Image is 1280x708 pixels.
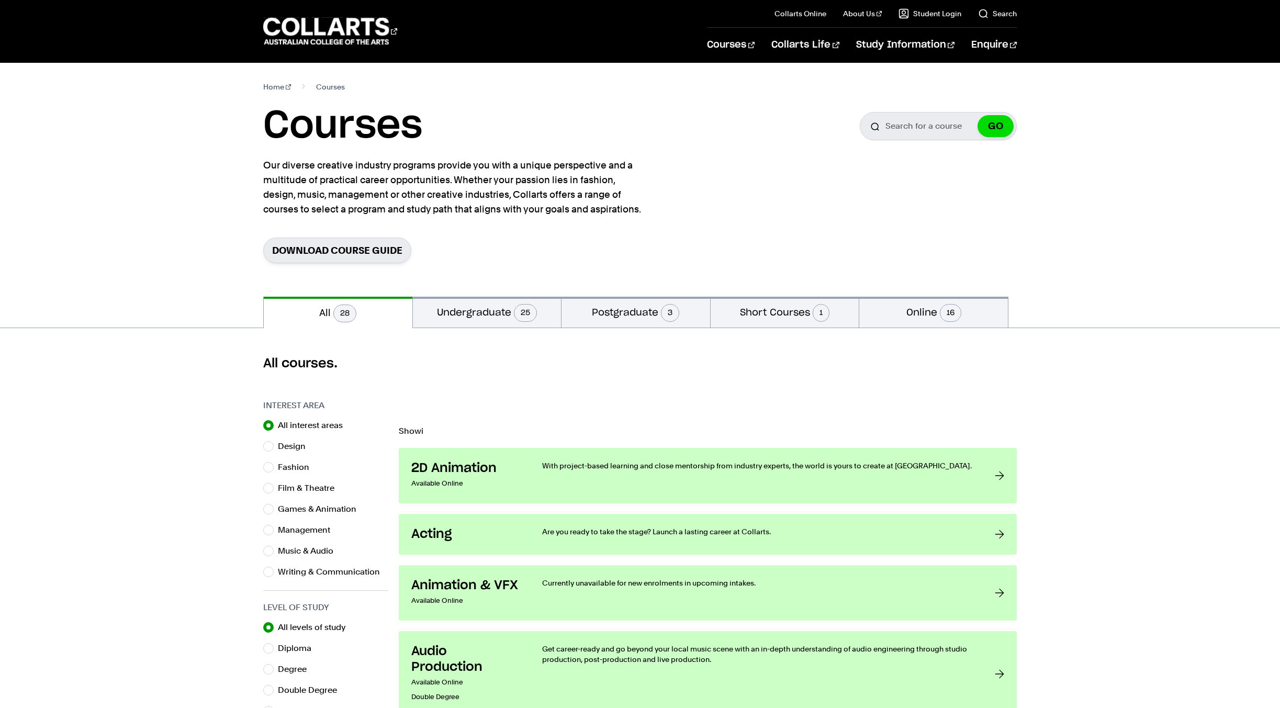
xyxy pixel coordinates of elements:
p: Are you ready to take the stage? Launch a lasting career at Collarts. [542,526,974,537]
label: Games & Animation [278,502,365,516]
label: Fashion [278,460,318,475]
button: GO [978,115,1014,137]
label: Design [278,439,314,454]
button: Online16 [859,297,1008,328]
p: Available Online [411,675,521,690]
span: 25 [514,304,537,322]
p: Our diverse creative industry programs provide you with a unique perspective and a multitude of p... [263,158,645,217]
a: Collarts Life [771,28,839,62]
a: Enquire [971,28,1017,62]
p: With project-based learning and close mentorship from industry experts, the world is yours to cre... [542,460,974,471]
span: 3 [661,304,679,322]
a: 2D Animation Available Online With project-based learning and close mentorship from industry expe... [399,448,1017,503]
label: Double Degree [278,683,345,698]
h3: Level of Study [263,601,388,614]
label: Film & Theatre [278,481,343,496]
label: Management [278,523,339,537]
h3: Audio Production [411,644,521,675]
a: Student Login [899,8,961,19]
h3: Acting [411,526,521,542]
button: All28 [264,297,412,328]
h3: Interest Area [263,399,388,412]
h3: Animation & VFX [411,578,521,593]
button: Postgraduate3 [562,297,710,328]
input: Search for a course [860,112,1017,140]
a: Search [978,8,1017,19]
h2: All courses. [263,355,1017,372]
a: Animation & VFX Available Online Currently unavailable for new enrolments in upcoming intakes. [399,565,1017,621]
label: Degree [278,662,315,677]
span: 28 [333,305,356,322]
div: Go to homepage [263,16,397,46]
p: Double Degree [411,690,521,704]
label: Music & Audio [278,544,342,558]
p: Showi [399,427,1017,435]
a: Study Information [856,28,955,62]
a: About Us [843,8,882,19]
p: Available Online [411,593,521,608]
h1: Courses [263,103,422,150]
label: Diploma [278,641,320,656]
p: Available Online [411,476,521,491]
label: All levels of study [278,620,354,635]
a: Acting Are you ready to take the stage? Launch a lasting career at Collarts. [399,514,1017,555]
button: Undergraduate25 [413,297,562,328]
h3: 2D Animation [411,460,521,476]
button: Short Courses1 [711,297,859,328]
label: Writing & Communication [278,565,388,579]
label: All interest areas [278,418,351,433]
a: Collarts Online [774,8,826,19]
span: Courses [316,80,345,94]
p: Currently unavailable for new enrolments in upcoming intakes. [542,578,974,588]
a: Courses [707,28,755,62]
span: 16 [940,304,961,322]
a: Home [263,80,291,94]
a: Download Course Guide [263,238,411,263]
p: Get career-ready and go beyond your local music scene with an in-depth understanding of audio eng... [542,644,974,665]
span: 1 [813,304,829,322]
